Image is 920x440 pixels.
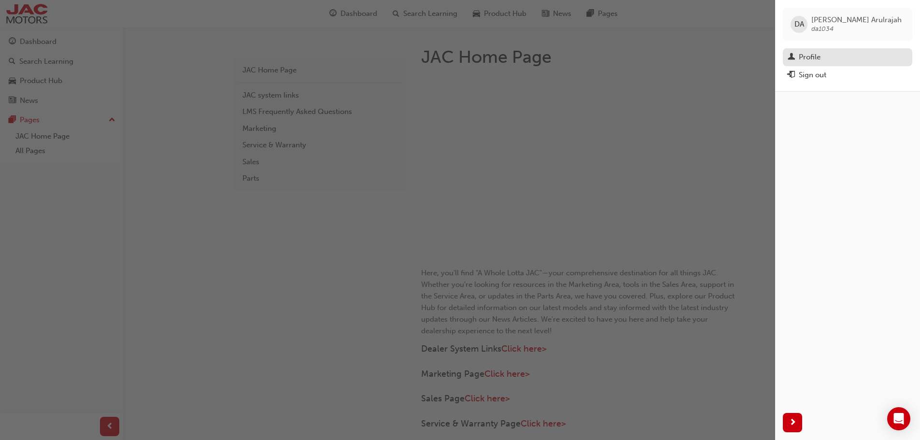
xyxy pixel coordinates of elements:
[789,417,796,429] span: next-icon
[811,15,902,24] span: [PERSON_NAME] Arulrajah
[783,48,912,66] a: Profile
[811,25,834,33] span: da1034
[887,407,910,430] div: Open Intercom Messenger
[783,66,912,84] button: Sign out
[799,70,826,81] div: Sign out
[794,19,804,30] span: DA
[788,71,795,80] span: exit-icon
[788,53,795,62] span: man-icon
[799,52,821,63] div: Profile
